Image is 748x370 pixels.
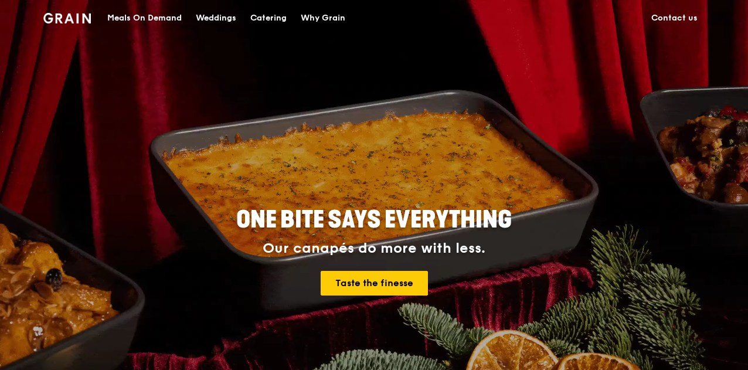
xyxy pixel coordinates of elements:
[301,1,345,36] div: Why Grain
[196,1,236,36] div: Weddings
[644,1,705,36] a: Contact us
[236,206,512,234] span: ONE BITE SAYS EVERYTHING
[107,1,182,36] div: Meals On Demand
[43,13,91,23] img: Grain
[294,1,352,36] a: Why Grain
[243,1,294,36] a: Catering
[250,1,287,36] div: Catering
[189,1,243,36] a: Weddings
[321,271,428,296] a: Taste the finesse
[163,240,585,257] div: Our canapés do more with less.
